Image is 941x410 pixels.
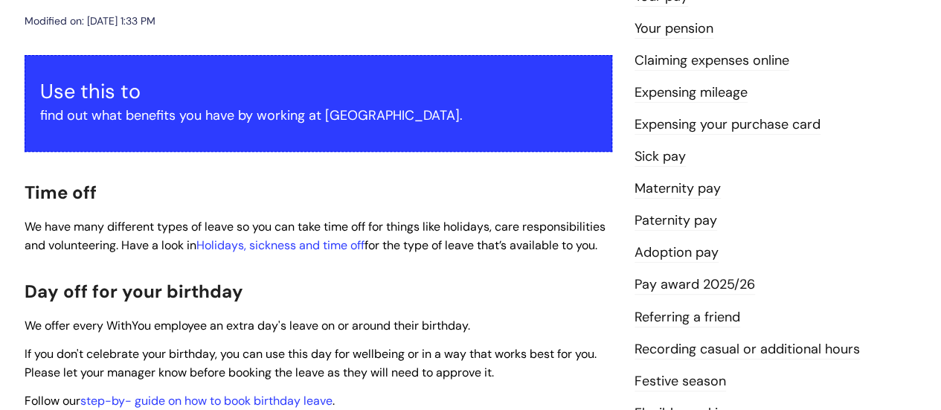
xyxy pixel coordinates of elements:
[196,237,364,253] a: Holidays, sickness and time off
[80,393,333,409] a: step-by- guide on how to book birthday leave
[25,12,155,31] div: Modified on: [DATE] 1:33 PM
[40,103,597,127] p: find out what benefits you have by working at [GEOGRAPHIC_DATA].
[635,372,726,391] a: Festive season
[25,280,243,303] span: Day off for your birthday
[635,179,721,199] a: Maternity pay
[635,51,789,71] a: Claiming expenses online
[635,340,860,359] a: Recording casual or additional hours
[635,19,713,39] a: Your pension
[635,147,686,167] a: Sick pay
[635,83,748,103] a: Expensing mileage
[25,346,597,380] span: If you don't celebrate your birthday, you can use this day for wellbeing or in a way that works b...
[40,80,597,103] h3: Use this to
[635,211,717,231] a: Paternity pay
[635,275,755,295] a: Pay award 2025/26
[25,318,470,333] span: We offer every WithYou employee an extra day's leave on or around their birthday.
[635,115,820,135] a: Expensing your purchase card
[25,219,606,253] span: We have many different types of leave so you can take time off for things like holidays, care res...
[635,308,740,327] a: Referring a friend
[635,243,719,263] a: Adoption pay
[25,181,97,204] span: Time off
[25,393,335,409] span: Follow our .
